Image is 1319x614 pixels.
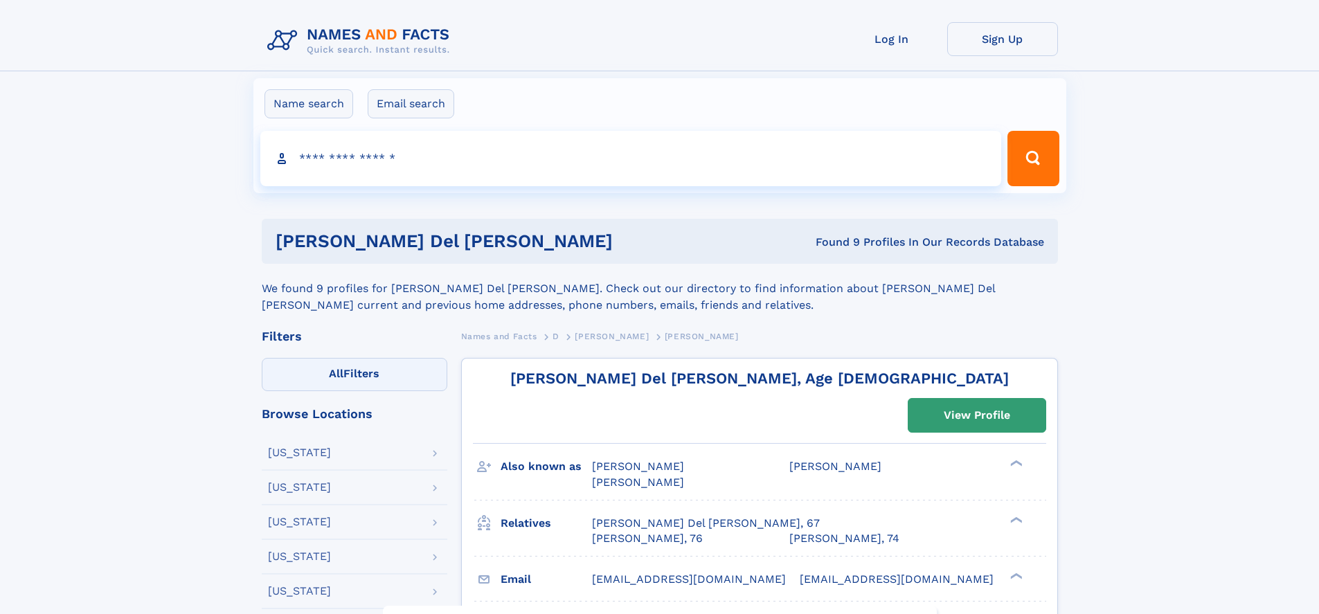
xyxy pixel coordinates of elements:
[268,551,331,562] div: [US_STATE]
[262,22,461,60] img: Logo Names and Facts
[908,399,1046,432] a: View Profile
[592,516,820,531] a: [PERSON_NAME] Del [PERSON_NAME], 67
[553,332,559,341] span: D
[789,531,899,546] a: [PERSON_NAME], 74
[501,568,592,591] h3: Email
[268,447,331,458] div: [US_STATE]
[276,233,715,250] h1: [PERSON_NAME] Del [PERSON_NAME]
[714,235,1044,250] div: Found 9 Profiles In Our Records Database
[329,367,343,380] span: All
[262,330,447,343] div: Filters
[1007,459,1023,468] div: ❯
[836,22,947,56] a: Log In
[268,516,331,527] div: [US_STATE]
[800,572,994,586] span: [EMAIL_ADDRESS][DOMAIN_NAME]
[501,512,592,535] h3: Relatives
[789,460,881,473] span: [PERSON_NAME]
[592,531,703,546] a: [PERSON_NAME], 76
[264,89,353,118] label: Name search
[268,586,331,597] div: [US_STATE]
[501,455,592,478] h3: Also known as
[262,408,447,420] div: Browse Locations
[665,332,739,341] span: [PERSON_NAME]
[461,327,537,345] a: Names and Facts
[368,89,454,118] label: Email search
[1007,515,1023,524] div: ❯
[260,131,1002,186] input: search input
[268,482,331,493] div: [US_STATE]
[262,264,1058,314] div: We found 9 profiles for [PERSON_NAME] Del [PERSON_NAME]. Check out our directory to find informat...
[575,332,649,341] span: [PERSON_NAME]
[944,399,1010,431] div: View Profile
[592,572,786,586] span: [EMAIL_ADDRESS][DOMAIN_NAME]
[553,327,559,345] a: D
[262,358,447,391] label: Filters
[510,370,1009,387] a: [PERSON_NAME] Del [PERSON_NAME], Age [DEMOGRAPHIC_DATA]
[1007,131,1059,186] button: Search Button
[575,327,649,345] a: [PERSON_NAME]
[1007,571,1023,580] div: ❯
[592,476,684,489] span: [PERSON_NAME]
[592,460,684,473] span: [PERSON_NAME]
[947,22,1058,56] a: Sign Up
